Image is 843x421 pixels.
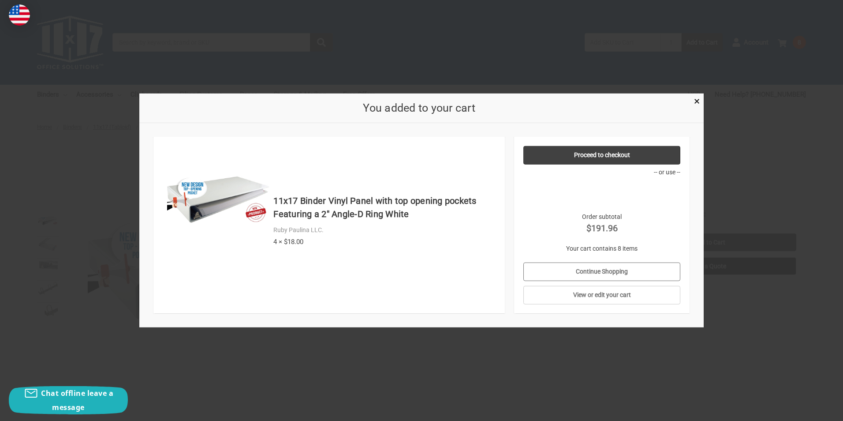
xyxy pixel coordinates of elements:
p: Your cart contains 8 items [523,244,681,253]
span: × [694,95,700,108]
a: Continue Shopping [523,263,681,281]
h2: You added to your cart [153,100,685,117]
img: duty and tax information for United States [9,4,30,26]
span: Chat offline leave a message [41,388,113,412]
a: View or edit your cart [523,286,681,304]
img: 11x17 Binder Vinyl Panel with top opening pockets Featuring a 2" Angle-D Ring White [167,174,269,225]
strong: $191.96 [523,222,681,235]
button: Chat offline leave a message [9,386,128,414]
h4: 11x17 Binder Vinyl Panel with top opening pockets Featuring a 2" Angle-D Ring White [273,194,496,221]
div: 4 × $18.00 [273,237,496,247]
a: Close [692,96,701,105]
p: -- or use -- [523,168,681,177]
a: Proceed to checkout [523,146,681,165]
div: Order subtotal [523,212,681,235]
div: Ruby Paulina LLC. [273,226,496,235]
